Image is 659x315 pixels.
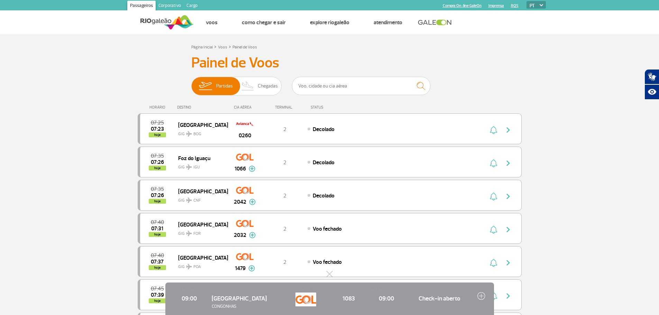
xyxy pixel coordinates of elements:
a: Imprensa [488,3,504,8]
span: 2042 [234,198,246,206]
span: HORÁRIO [174,288,205,293]
span: Decolado [313,192,335,199]
button: Abrir tradutor de língua de sinais. [644,69,659,84]
span: CIA AÉREA [295,288,326,293]
span: 1479 [235,264,246,272]
img: mais-info-painel-voo.svg [249,166,255,172]
span: [GEOGRAPHIC_DATA] [178,120,222,129]
a: Atendimento [374,19,402,26]
a: > [214,43,217,50]
img: slider-desembarque [238,77,258,95]
img: mais-info-painel-voo.svg [249,232,256,238]
span: 2025-09-29 07:40:00 [151,220,164,225]
img: sino-painel-voo.svg [490,159,497,167]
img: seta-direita-painel-voo.svg [504,192,512,201]
img: destiny_airplane.svg [186,164,192,170]
a: Compra On-line GaleOn [443,3,482,8]
span: hoje [149,132,166,137]
a: > [229,43,231,50]
div: Plugin de acessibilidade da Hand Talk. [644,69,659,100]
img: sino-painel-voo.svg [490,192,497,201]
span: GIG [178,260,222,270]
span: 2 [283,192,286,199]
a: Cargo [184,1,200,12]
a: Voos [206,19,218,26]
span: 0260 [239,131,251,140]
a: Passageiros [127,1,156,12]
div: DESTINO [177,105,228,110]
span: 2025-09-29 07:25:00 [151,120,164,125]
a: Como chegar e sair [242,19,286,26]
span: 2025-09-29 07:26:34 [151,193,164,198]
span: GIG [178,194,222,204]
a: Corporativo [156,1,184,12]
span: 2025-09-29 07:26:00 [151,160,164,165]
span: IGU [193,164,200,170]
span: GIG [178,227,222,237]
span: 2025-09-29 07:37:00 [151,259,164,264]
span: hoje [149,265,166,270]
img: seta-direita-painel-voo.svg [504,159,512,167]
img: sino-painel-voo.svg [490,126,497,134]
span: 2 [283,259,286,266]
button: Abrir recursos assistivos. [644,84,659,100]
img: seta-direita-painel-voo.svg [504,126,512,134]
img: mais-info-painel-voo.svg [249,199,256,205]
span: Check-in aberto [409,294,470,303]
span: [GEOGRAPHIC_DATA] [212,295,267,302]
img: destiny_airplane.svg [186,131,192,137]
input: Voo, cidade ou cia aérea [292,77,430,95]
span: [GEOGRAPHIC_DATA] [178,220,222,229]
span: 2 [283,159,286,166]
span: Chegadas [258,77,278,95]
span: 2025-09-29 07:35:00 [151,187,164,192]
img: seta-direita-painel-voo.svg [504,259,512,267]
div: CIA AÉREA [228,105,262,110]
h3: Painel de Voos [191,54,468,72]
div: TERMINAL [262,105,307,110]
img: slider-embarque [194,77,216,95]
span: CNF [193,197,201,204]
span: Decolado [313,159,335,166]
img: destiny_airplane.svg [186,197,192,203]
a: RQS [511,3,519,8]
span: 2025-09-29 07:35:00 [151,154,164,158]
a: Explore RIOgaleão [310,19,349,26]
span: 2032 [234,231,246,239]
span: 2025-09-29 07:31:00 [151,226,163,231]
span: Voo fechado [313,259,342,266]
a: Página Inicial [191,45,213,50]
div: STATUS [307,105,364,110]
span: 2 [283,225,286,232]
div: HORÁRIO [140,105,177,110]
span: GIG [178,160,222,170]
img: sino-painel-voo.svg [490,225,497,234]
img: destiny_airplane.svg [186,264,192,269]
span: hoje [149,232,166,237]
span: 09:00 [371,294,402,303]
span: HORÁRIO ESTIMADO [371,288,402,293]
span: STATUS [409,288,470,293]
span: [GEOGRAPHIC_DATA] [178,187,222,196]
span: 09:00 [174,294,205,303]
img: destiny_airplane.svg [186,231,192,236]
span: CONGONHAS [212,303,289,310]
span: 2025-09-29 07:40:00 [151,253,164,258]
span: hoje [149,166,166,170]
span: [GEOGRAPHIC_DATA] [178,253,222,262]
a: Voos [218,45,227,50]
img: mais-info-painel-voo.svg [248,265,255,271]
span: Partidas [216,77,233,95]
span: hoje [149,199,166,204]
img: seta-direita-painel-voo.svg [504,225,512,234]
span: Voo fechado [313,225,342,232]
span: 1066 [235,165,246,173]
span: 2 [283,126,286,133]
span: DESTINO [212,288,289,293]
span: Foz do Iguaçu [178,154,222,163]
a: Painel de Voos [232,45,257,50]
span: Decolado [313,126,335,133]
span: Nº DO VOO [333,288,364,293]
span: 2025-09-29 07:23:00 [151,127,164,131]
span: 1083 [333,294,364,303]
